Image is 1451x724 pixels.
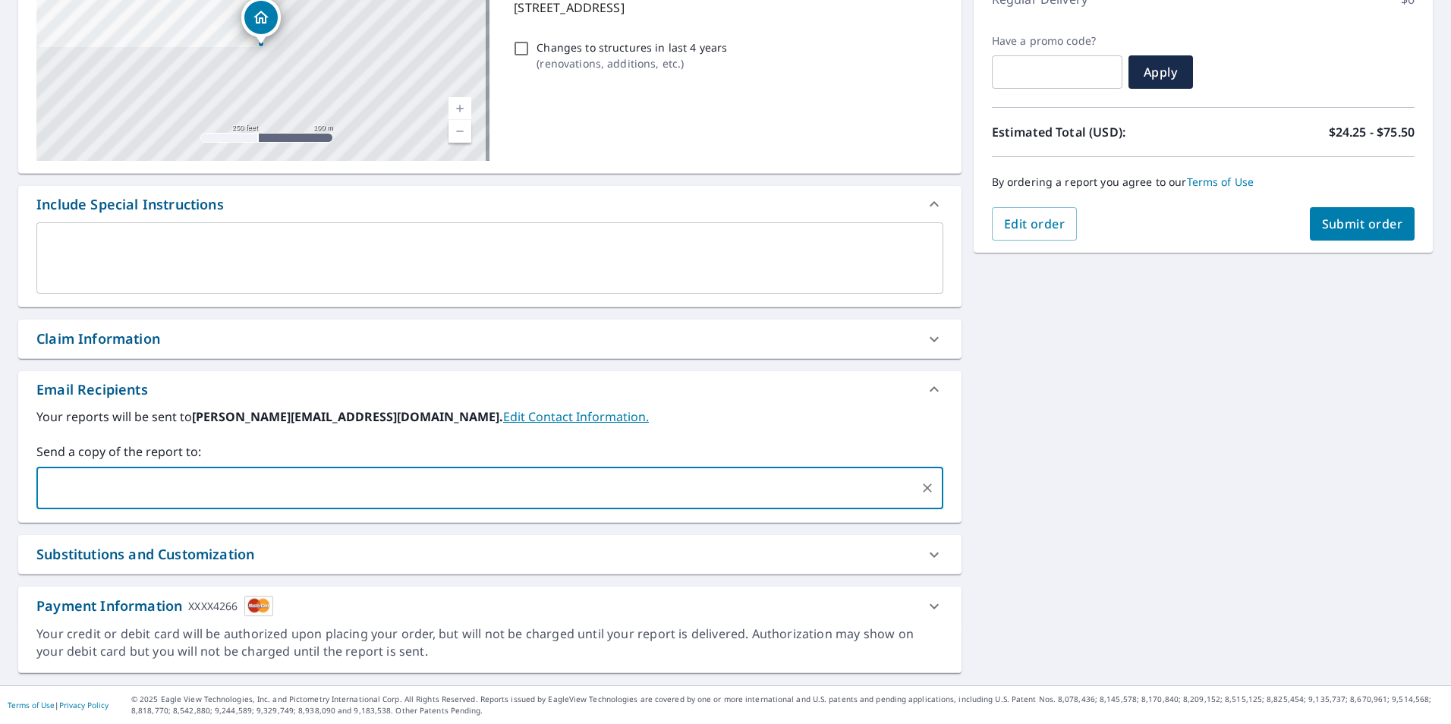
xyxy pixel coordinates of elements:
div: Payment Information [36,596,273,616]
img: cardImage [244,596,273,616]
div: Include Special Instructions [36,194,224,215]
button: Apply [1128,55,1193,89]
a: Current Level 17, Zoom Out [449,120,471,143]
p: ( renovations, additions, etc. ) [537,55,727,71]
button: Edit order [992,207,1078,241]
div: Your credit or debit card will be authorized upon placing your order, but will not be charged unt... [36,625,943,660]
div: XXXX4266 [188,596,238,616]
a: EditContactInfo [503,408,649,425]
div: Email Recipients [36,379,148,400]
div: Substitutions and Customization [36,544,254,565]
button: Clear [917,477,938,499]
button: Submit order [1310,207,1415,241]
a: Privacy Policy [59,700,109,710]
p: By ordering a report you agree to our [992,175,1415,189]
span: Apply [1141,64,1181,80]
a: Terms of Use [1187,175,1254,189]
p: | [8,700,109,710]
span: Submit order [1322,216,1403,232]
label: Your reports will be sent to [36,408,943,426]
div: Include Special Instructions [18,186,962,222]
p: Changes to structures in last 4 years [537,39,727,55]
span: Edit order [1004,216,1065,232]
div: Email Recipients [18,371,962,408]
div: Claim Information [18,320,962,358]
label: Have a promo code? [992,34,1122,48]
label: Send a copy of the report to: [36,442,943,461]
p: © 2025 Eagle View Technologies, Inc. and Pictometry International Corp. All Rights Reserved. Repo... [131,694,1443,716]
p: Estimated Total (USD): [992,123,1204,141]
p: $24.25 - $75.50 [1329,123,1415,141]
b: [PERSON_NAME][EMAIL_ADDRESS][DOMAIN_NAME]. [192,408,503,425]
a: Current Level 17, Zoom In [449,97,471,120]
div: Payment InformationXXXX4266cardImage [18,587,962,625]
div: Substitutions and Customization [18,535,962,574]
a: Terms of Use [8,700,55,710]
div: Claim Information [36,329,160,349]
